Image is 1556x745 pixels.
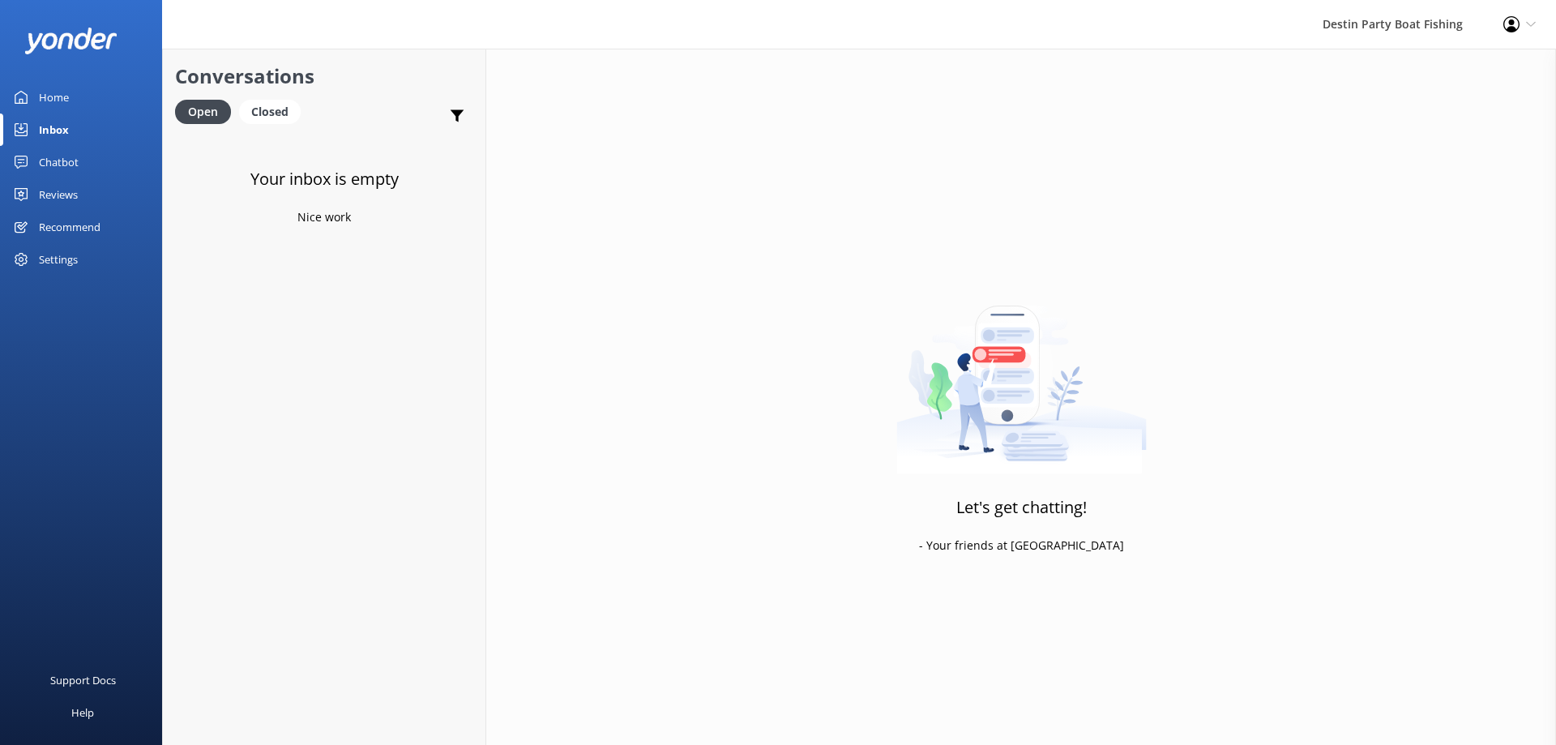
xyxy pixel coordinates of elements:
[50,664,116,696] div: Support Docs
[39,81,69,113] div: Home
[919,537,1124,554] p: - Your friends at [GEOGRAPHIC_DATA]
[39,113,69,146] div: Inbox
[39,243,78,276] div: Settings
[250,166,399,192] h3: Your inbox is empty
[297,208,351,226] p: Nice work
[71,696,94,729] div: Help
[239,102,309,120] a: Closed
[175,61,473,92] h2: Conversations
[39,178,78,211] div: Reviews
[175,100,231,124] div: Open
[24,28,118,54] img: yonder-white-logo.png
[39,146,79,178] div: Chatbot
[956,495,1087,520] h3: Let's get chatting!
[239,100,301,124] div: Closed
[896,272,1147,474] img: artwork of a man stealing a conversation from at giant smartphone
[39,211,100,243] div: Recommend
[175,102,239,120] a: Open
